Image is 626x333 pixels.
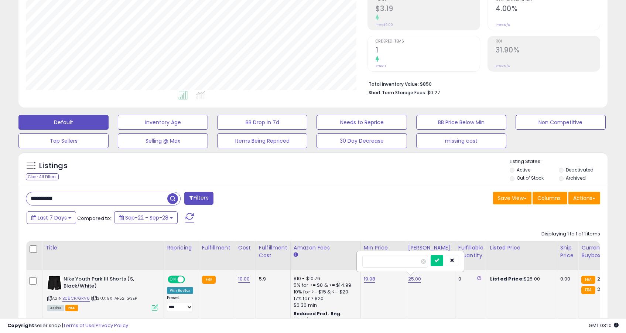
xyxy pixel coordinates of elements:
h2: 1 [376,46,480,56]
div: Min Price [364,244,402,252]
div: Ship Price [560,244,575,259]
button: Last 7 Days [27,211,76,224]
b: Total Inventory Value: [369,81,419,87]
label: Active [517,167,530,173]
span: ROI [496,40,600,44]
li: $850 [369,79,595,88]
span: Last 7 Days [38,214,67,221]
span: Sep-22 - Sep-28 [125,214,168,221]
div: Fulfillment Cost [259,244,287,259]
b: Reduced Prof. Rng. [294,310,342,317]
div: $15 - $15.83 [294,317,355,323]
button: Default [18,115,109,130]
button: Columns [533,192,567,204]
button: Needs to Reprice [317,115,407,130]
div: Amazon Fees [294,244,358,252]
small: FBA [202,276,216,284]
a: 10.00 [238,275,250,283]
button: Save View [493,192,531,204]
span: | SKU: 9X-AF52-G3EP [91,295,137,301]
span: All listings currently available for purchase on Amazon [47,305,64,311]
span: 2025-10-7 03:10 GMT [589,322,619,329]
h2: 4.00% [496,4,600,14]
div: 10% for >= $15 & <= $20 [294,289,355,295]
a: Terms of Use [63,322,95,329]
div: Clear All Filters [26,173,59,180]
small: FBA [581,286,595,294]
strong: Copyright [7,322,34,329]
button: Inventory Age [118,115,208,130]
span: Columns [537,194,561,202]
div: [PERSON_NAME] [408,244,452,252]
div: Preset: [167,295,193,312]
div: 0 [458,276,481,282]
span: FBA [65,305,78,311]
div: Cost [238,244,253,252]
a: Privacy Policy [96,322,128,329]
a: 25.00 [408,275,421,283]
div: 5% for >= $0 & <= $14.99 [294,282,355,289]
div: Title [45,244,161,252]
small: Prev: N/A [496,64,510,68]
div: $0.30 min [294,302,355,309]
label: Out of Stock [517,175,544,181]
label: Archived [566,175,586,181]
div: Fulfillable Quantity [458,244,484,259]
b: Nike Youth Park III Shorts (S, Black/White) [64,276,153,291]
small: Prev: N/A [496,23,510,27]
span: Ordered Items [376,40,480,44]
button: Non Competitive [516,115,606,130]
small: Prev: $0.00 [376,23,393,27]
a: 19.98 [364,275,376,283]
div: Displaying 1 to 1 of 1 items [541,231,600,238]
span: 29.99 [597,286,610,293]
span: OFF [184,276,196,283]
small: Amazon Fees. [294,252,298,258]
span: $0.27 [427,89,440,96]
div: 0.00 [560,276,572,282]
h5: Listings [39,161,68,171]
div: seller snap | | [7,322,128,329]
div: Current Buybox Price [581,244,619,259]
img: 31CUEXCb6WL._SL40_.jpg [47,276,62,290]
button: Items Being Repriced [217,133,307,148]
h2: 31.90% [496,46,600,56]
button: BB Price Below Min [416,115,506,130]
button: missing cost [416,133,506,148]
button: Actions [568,192,600,204]
div: ASIN: [47,276,158,310]
button: Sep-22 - Sep-28 [114,211,178,224]
div: Win BuyBox [167,287,193,294]
a: B08CP7GRV6 [62,295,90,302]
h2: $3.19 [376,4,480,14]
div: 5.9 [259,276,285,282]
div: $25.00 [490,276,551,282]
span: 25 [597,275,603,282]
small: FBA [581,276,595,284]
button: Selling @ Max [118,133,208,148]
div: 17% for > $20 [294,295,355,302]
b: Short Term Storage Fees: [369,89,426,96]
button: 30 Day Decrease [317,133,407,148]
div: $10 - $10.76 [294,276,355,282]
label: Deactivated [566,167,593,173]
b: Listed Price: [490,275,524,282]
small: Prev: 0 [376,64,386,68]
div: Repricing [167,244,196,252]
button: Filters [184,192,213,205]
div: Listed Price [490,244,554,252]
div: Fulfillment [202,244,232,252]
button: BB Drop in 7d [217,115,307,130]
span: ON [168,276,178,283]
span: Compared to: [77,215,111,222]
button: Top Sellers [18,133,109,148]
p: Listing States: [510,158,608,165]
